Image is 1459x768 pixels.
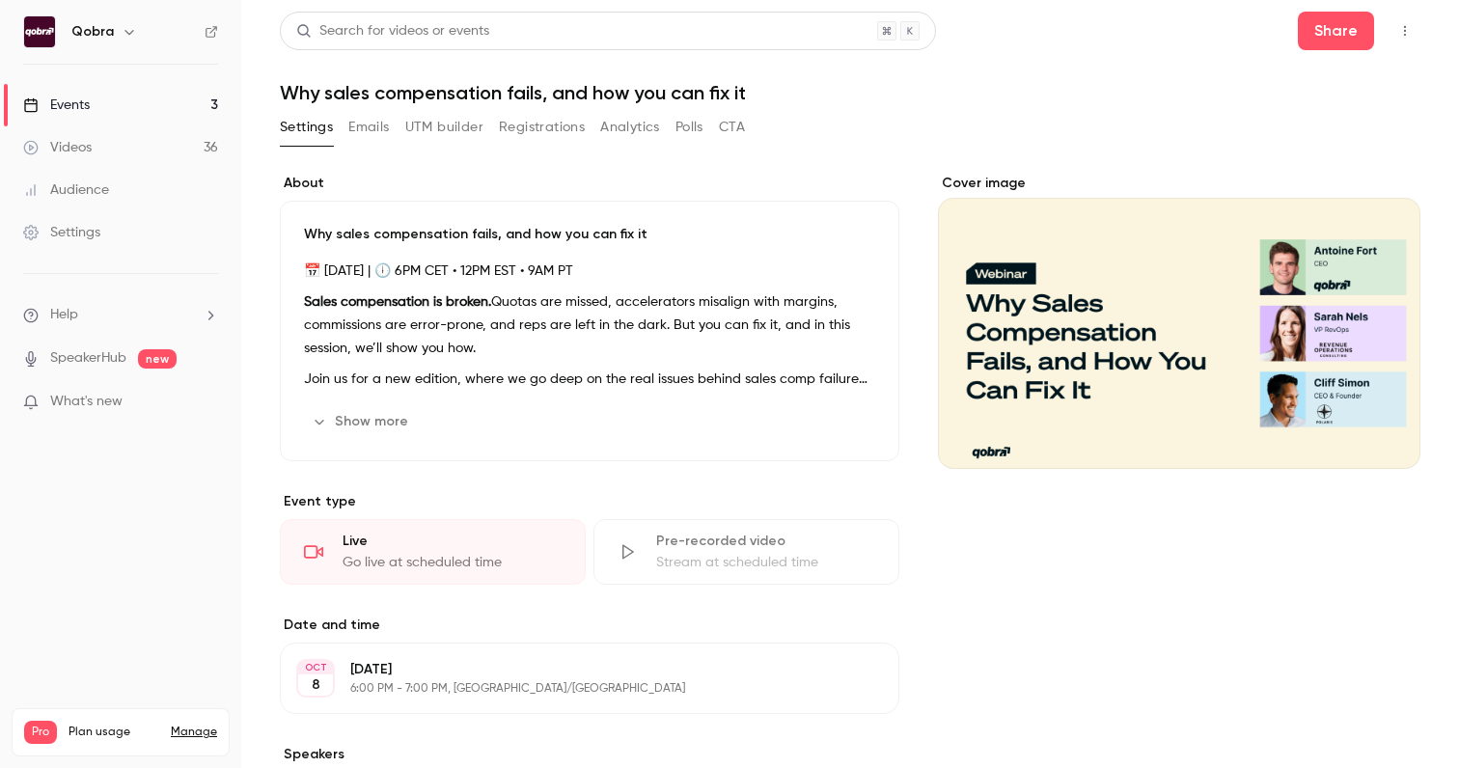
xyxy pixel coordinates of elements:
h6: Qobra [71,22,114,41]
strong: Sales compensation is broken. [304,295,491,309]
button: Settings [280,112,333,143]
span: What's new [50,392,123,412]
button: Show more [304,406,420,437]
div: Events [23,96,90,115]
section: Cover image [938,174,1420,469]
div: OCT [298,661,333,674]
div: Stream at scheduled time [656,553,875,572]
a: SpeakerHub [50,348,126,369]
button: UTM builder [405,112,483,143]
p: 6:00 PM - 7:00 PM, [GEOGRAPHIC_DATA]/[GEOGRAPHIC_DATA] [350,681,797,697]
div: Pre-recorded video [656,532,875,551]
div: Pre-recorded videoStream at scheduled time [593,519,899,585]
div: Videos [23,138,92,157]
button: Share [1298,12,1374,50]
iframe: Noticeable Trigger [195,394,218,411]
label: About [280,174,899,193]
button: Analytics [600,112,660,143]
span: Plan usage [69,725,159,740]
p: Why sales compensation fails, and how you can fix it [304,225,875,244]
img: Qobra [24,16,55,47]
p: Event type [280,492,899,511]
p: 📅 [DATE] | 🕕 6PM CET • 12PM EST • 9AM PT [304,260,875,283]
h1: Why sales compensation fails, and how you can fix it [280,81,1420,104]
p: 8 [312,675,320,695]
button: Emails [348,112,389,143]
div: Audience [23,180,109,200]
p: Quotas are missed, accelerators misalign with margins, commissions are error-prone, and reps are ... [304,290,875,360]
span: Help [50,305,78,325]
label: Cover image [938,174,1420,193]
button: CTA [719,112,745,143]
span: new [138,349,177,369]
li: help-dropdown-opener [23,305,218,325]
p: Join us for a new edition, where we go deep on the real issues behind sales comp failure and how ... [304,368,875,391]
div: Settings [23,223,100,242]
div: LiveGo live at scheduled time [280,519,586,585]
div: Go live at scheduled time [343,553,562,572]
label: Date and time [280,616,899,635]
a: Manage [171,725,217,740]
span: Pro [24,721,57,744]
button: Registrations [499,112,585,143]
p: [DATE] [350,660,797,679]
label: Speakers [280,745,899,764]
div: Live [343,532,562,551]
button: Polls [675,112,703,143]
div: Search for videos or events [296,21,489,41]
